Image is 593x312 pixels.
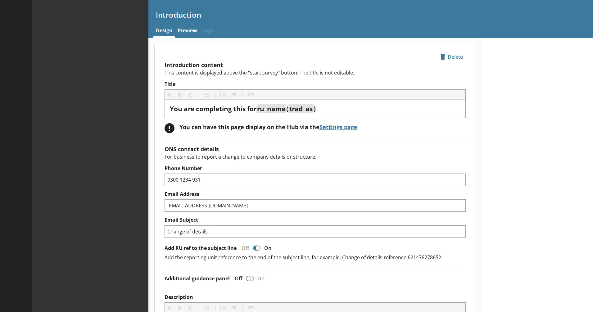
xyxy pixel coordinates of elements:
[165,145,466,153] h2: ONS contact details
[165,69,466,76] p: This content is displayed above the “start survey” button. The title is not editable.
[165,191,466,197] label: Email Address
[170,105,460,113] div: Title
[262,245,276,251] div: On
[286,104,288,113] span: (
[165,153,466,160] p: For business to report a change to company details or structure.
[165,217,466,223] label: Email Subject
[170,104,256,113] span: You are completing this for
[230,275,245,282] div: Off
[165,61,466,69] h2: Introduction content
[255,275,269,282] div: On
[175,25,200,38] a: Preview
[165,275,230,282] label: Additional guidance panel
[437,52,466,62] button: Delete
[153,25,175,38] a: Design
[438,52,465,62] span: Delete
[165,294,466,301] label: Description
[237,245,252,251] div: Off
[165,123,174,133] div: !
[289,104,313,113] span: trad_as
[165,165,466,172] label: Phone Number
[165,245,237,251] label: Add RU ref to the subject line
[200,25,217,38] span: Logic
[179,123,357,131] div: You can have this page display on the Hub via the
[319,123,357,131] a: Settings page
[165,81,466,88] label: Title
[257,104,285,113] span: ru_name
[156,10,586,20] h1: Introduction
[314,104,316,113] span: )
[165,254,466,261] p: Add the reporting unit reference to the end of the subject line, for example, Change of details r...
